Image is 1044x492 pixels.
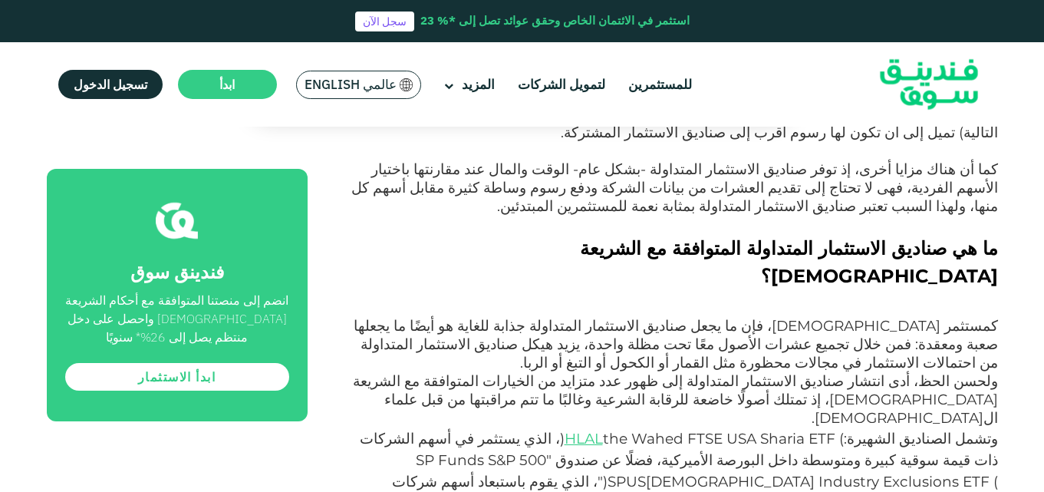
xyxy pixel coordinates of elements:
span: فندينق سوق [130,259,224,284]
span: كمستثمر [DEMOGRAPHIC_DATA]، فإن ما يجعل صناديق الاستثمار المتداولة جذابة للغاية هو أيضًا ما يجعله... [354,317,998,371]
span: عالمي English [305,76,397,94]
span: ، الذي يستثمر في أسهم الشركات ذات قيمة سوقية كبيرة ومتوسطة داخل البورصة الأميركية، فضلًا عن صندوق " [360,430,998,469]
span: وبلغ متوسط ​​نسبة النفقات لصندوق استثمار متداول 0.16% في عام 2022 مقابل 0.66% لصندوق استثمار مشتر... [360,87,998,141]
span: ) [603,473,608,490]
span: ) [560,430,565,447]
a: سجل الآن [355,12,414,31]
img: fsicon [156,200,198,242]
span: SP Funds S&P 500 [DEMOGRAPHIC_DATA] Industry Exclusions ETF ( [416,451,998,490]
span: ابدأ [219,77,235,92]
a: SPUS [608,473,646,490]
img: Logo [854,46,1004,124]
img: SA Flag [400,78,413,91]
span: the Wahed FTSE USA Sharia ETF ( [603,430,844,447]
span: ولحسن الحظ، أدى انتشار صناديق الاستثمار المتداولة إلى ظهور عدد متزايد من الخيارات المتوافقة مع ال... [353,372,998,427]
span: ما هي صناديق الاستثمار المتداولة المتوافقة مع الشريعة [DEMOGRAPHIC_DATA]؟ [580,237,998,287]
span: كما أن هناك مزايا أخرى، إذ توفر صناديق الاستثمار المتداولة -بشكل عام- الوقت والمال عند مقارنتها ب... [351,160,998,215]
a: تسجيل الدخول [58,70,163,99]
div: انضم إلى منصتنا المتوافقة مع أحكام الشريعة [DEMOGRAPHIC_DATA] واحصل على دخل منتظم يصل إلى 26%* سن... [65,291,289,346]
a: ابدأ الاستثمار [65,363,289,391]
span: وتشمل الصناديق الشهيرة: [844,430,998,447]
a: HLAL [565,430,603,447]
span: تسجيل الدخول [74,77,147,92]
span: المزيد [462,76,495,93]
div: استثمر في الائتمان الخاص وحقق عوائد تصل إلى *% 23 [420,12,690,30]
a: لتمويل الشركات [514,72,609,97]
a: للمستثمرين [624,72,696,97]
